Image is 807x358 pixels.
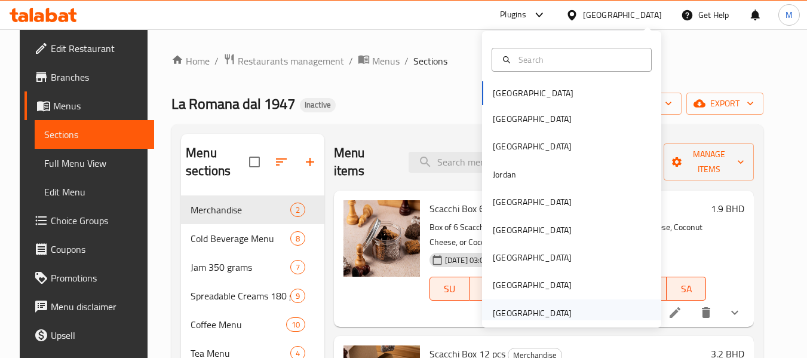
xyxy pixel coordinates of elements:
[191,203,290,217] span: Merchandise
[53,99,145,113] span: Menus
[404,54,409,68] li: /
[44,185,145,199] span: Edit Menu
[343,200,420,277] img: Scacchi Box 6 pcs
[728,305,742,320] svg: Show Choices
[286,317,305,332] div: items
[667,277,706,301] button: SA
[287,319,305,331] span: 10
[191,231,290,246] span: Cold Beverage Menu
[24,235,155,264] a: Coupons
[290,231,305,246] div: items
[171,54,210,68] a: Home
[51,70,145,84] span: Branches
[493,224,572,237] div: [GEOGRAPHIC_DATA]
[493,307,572,320] div: [GEOGRAPHIC_DATA]
[35,149,155,178] a: Full Menu View
[429,277,470,301] button: SU
[493,112,572,126] div: [GEOGRAPHIC_DATA]
[35,120,155,149] a: Sections
[514,53,644,66] input: Search
[291,204,305,216] span: 2
[181,195,324,224] div: Merchandise2
[429,200,500,218] span: Scacchi Box 6 pcs
[668,305,682,320] a: Edit menu item
[300,100,336,110] span: Inactive
[290,260,305,274] div: items
[290,203,305,217] div: items
[24,34,155,63] a: Edit Restaurant
[24,206,155,235] a: Choice Groups
[435,280,465,298] span: SU
[334,144,394,180] h2: Menu items
[290,289,305,303] div: items
[24,63,155,91] a: Branches
[671,280,701,298] span: SA
[493,251,572,264] div: [GEOGRAPHIC_DATA]
[181,253,324,281] div: Jam 350 grams7
[615,96,672,111] span: import
[191,289,290,303] span: Spreadable Creams 180 grams
[296,148,324,176] button: Add section
[267,148,296,176] span: Sort sections
[186,144,249,180] h2: Menu sections
[493,279,572,292] div: [GEOGRAPHIC_DATA]
[51,41,145,56] span: Edit Restaurant
[291,262,305,273] span: 7
[51,328,145,342] span: Upsell
[673,147,744,177] span: Manage items
[583,8,662,22] div: [GEOGRAPHIC_DATA]
[493,195,572,209] div: [GEOGRAPHIC_DATA]
[664,143,754,180] button: Manage items
[24,292,155,321] a: Menu disclaimer
[474,280,504,298] span: MO
[429,220,706,250] p: Box of 6 Scacchi biscuits with your choice of flavor: Amaretto Cheese, Coconut Cheese, or Cocoa S...
[413,54,447,68] span: Sections
[696,96,754,111] span: export
[493,140,572,153] div: [GEOGRAPHIC_DATA]
[409,152,550,173] input: search
[291,290,305,302] span: 9
[171,53,763,69] nav: breadcrumb
[35,178,155,206] a: Edit Menu
[500,8,526,22] div: Plugins
[238,54,344,68] span: Restaurants management
[181,224,324,253] div: Cold Beverage Menu8
[711,200,744,217] h6: 1.9 BHD
[493,168,516,181] div: Jordan
[51,213,145,228] span: Choice Groups
[171,90,295,117] span: La Romana dal 1947
[223,53,344,69] a: Restaurants management
[686,93,763,115] button: export
[44,156,145,170] span: Full Menu View
[785,8,793,22] span: M
[358,53,400,69] a: Menus
[51,271,145,285] span: Promotions
[291,233,305,244] span: 8
[24,91,155,120] a: Menus
[191,317,286,332] span: Coffee Menu
[181,310,324,339] div: Coffee Menu10
[191,260,290,274] span: Jam 350 grams
[51,242,145,256] span: Coupons
[214,54,219,68] li: /
[720,298,749,327] button: show more
[44,127,145,142] span: Sections
[24,321,155,350] a: Upsell
[181,281,324,310] div: Spreadable Creams 180 grams9
[440,255,507,266] span: [DATE] 03:07 PM
[300,98,336,112] div: Inactive
[692,298,720,327] button: delete
[470,277,509,301] button: MO
[24,264,155,292] a: Promotions
[349,54,353,68] li: /
[242,149,267,175] span: Select all sections
[51,299,145,314] span: Menu disclaimer
[372,54,400,68] span: Menus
